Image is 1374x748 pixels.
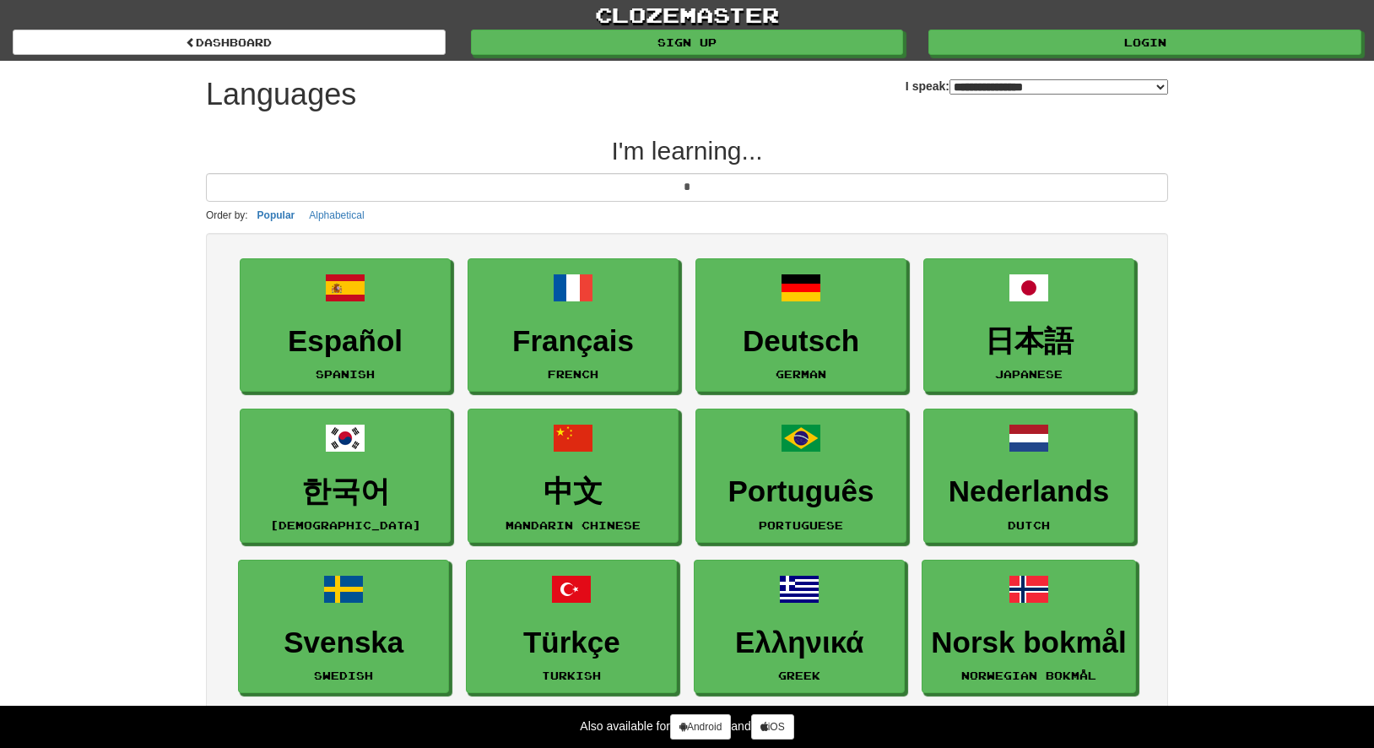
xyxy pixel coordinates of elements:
[776,368,826,380] small: German
[995,368,1063,380] small: Japanese
[922,560,1135,694] a: Norsk bokmålNorwegian Bokmål
[475,626,668,659] h3: Türkçe
[778,669,820,681] small: Greek
[705,475,897,508] h3: Português
[542,669,601,681] small: Turkish
[703,626,895,659] h3: Ελληνικά
[316,368,375,380] small: Spanish
[928,30,1361,55] a: Login
[923,409,1134,543] a: NederlandsDutch
[477,325,669,358] h3: Français
[206,78,356,111] h1: Languages
[961,669,1096,681] small: Norwegian Bokmål
[249,475,441,508] h3: 한국어
[468,409,679,543] a: 中文Mandarin Chinese
[506,519,641,531] small: Mandarin Chinese
[249,325,441,358] h3: Español
[304,206,369,225] button: Alphabetical
[931,626,1126,659] h3: Norsk bokmål
[238,560,449,694] a: SvenskaSwedish
[270,519,421,531] small: [DEMOGRAPHIC_DATA]
[206,137,1168,165] h2: I'm learning...
[906,78,1168,95] label: I speak:
[240,409,451,543] a: 한국어[DEMOGRAPHIC_DATA]
[206,209,248,221] small: Order by:
[252,206,300,225] button: Popular
[705,325,897,358] h3: Deutsch
[933,475,1125,508] h3: Nederlands
[923,258,1134,393] a: 日本語Japanese
[247,626,440,659] h3: Svenska
[751,714,794,740] a: iOS
[477,475,669,508] h3: 中文
[13,30,446,55] a: dashboard
[694,560,905,694] a: ΕλληνικάGreek
[240,258,451,393] a: EspañolSpanish
[949,79,1168,95] select: I speak:
[468,258,679,393] a: FrançaisFrench
[471,30,904,55] a: Sign up
[695,258,906,393] a: DeutschGerman
[933,325,1125,358] h3: 日本語
[314,669,373,681] small: Swedish
[548,368,598,380] small: French
[670,714,731,740] a: Android
[695,409,906,543] a: PortuguêsPortuguese
[466,560,677,694] a: TürkçeTurkish
[759,519,843,531] small: Portuguese
[1008,519,1050,531] small: Dutch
